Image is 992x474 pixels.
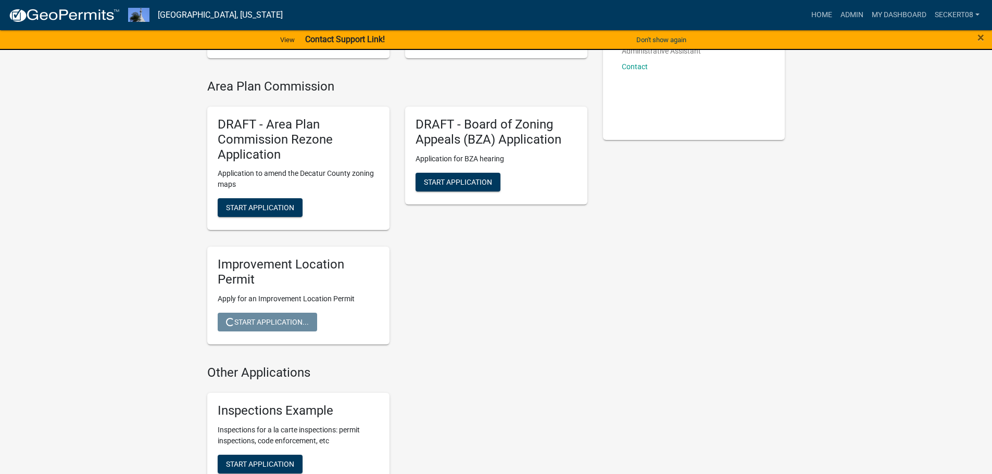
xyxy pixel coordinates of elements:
span: × [977,30,984,45]
h5: Inspections Example [218,403,379,418]
a: Admin [836,5,868,25]
button: Start Application [416,173,500,191]
h5: DRAFT - Area Plan Commission Rezone Application [218,117,379,162]
img: Decatur County, Indiana [128,8,149,22]
h4: Other Applications [207,365,587,380]
p: Application for BZA hearing [416,153,577,164]
a: Home [807,5,836,25]
h5: DRAFT - Board of Zoning Appeals (BZA) Application [416,117,577,147]
a: [GEOGRAPHIC_DATA], [US_STATE] [158,6,283,24]
a: seckert08 [931,5,984,25]
button: Start Application [218,198,303,217]
a: My Dashboard [868,5,931,25]
a: Contact [622,62,648,71]
p: Apply for an Improvement Location Permit [218,293,379,304]
p: Application to amend the Decatur County zoning maps [218,168,379,190]
button: Start Application... [218,313,317,331]
span: Start Application [424,177,492,186]
p: Administrative Assistant [622,47,701,55]
h4: Area Plan Commission [207,79,587,94]
button: Don't show again [632,31,690,48]
p: Inspections for a la carte inspections: permit inspections, code enforcement, etc [218,425,379,446]
h5: Improvement Location Permit [218,257,379,287]
a: View [276,31,299,48]
span: Start Application [226,203,294,212]
button: Start Application [218,455,303,473]
span: Start Application [226,459,294,468]
button: Close [977,31,984,44]
strong: Contact Support Link! [305,34,385,44]
span: Start Application... [226,318,309,326]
